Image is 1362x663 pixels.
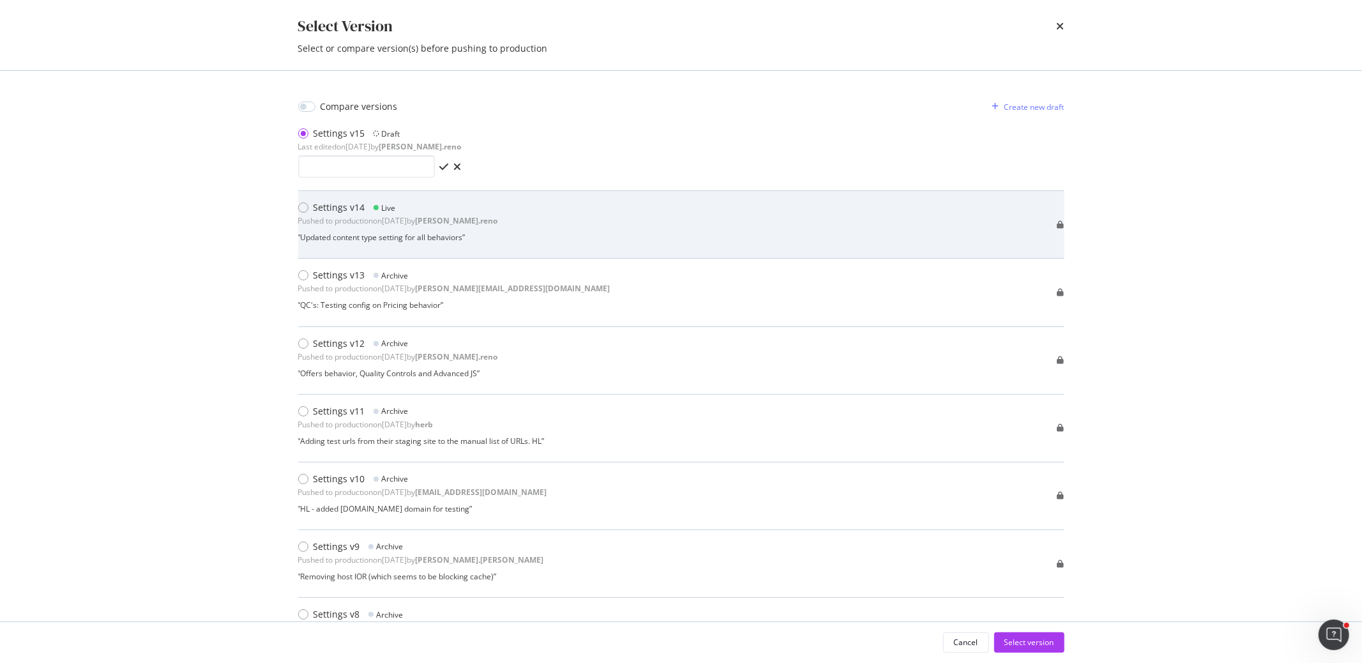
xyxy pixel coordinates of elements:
[994,632,1064,653] button: Select version
[314,337,365,350] div: Settings v12
[454,162,462,172] div: times
[416,419,434,430] b: herb
[298,42,1064,55] div: Select or compare version(s) before pushing to production
[379,141,462,152] b: [PERSON_NAME].reno
[298,571,544,582] div: “ Removing host IOR (which seems to be blocking cache) ”
[314,540,360,553] div: Settings v9
[377,541,404,552] div: Archive
[314,405,365,418] div: Settings v11
[298,215,498,226] div: Pushed to production on [DATE] by
[382,406,409,416] div: Archive
[1004,102,1064,112] div: Create new draft
[1057,15,1064,37] div: times
[314,127,365,140] div: Settings v15
[943,632,989,653] button: Cancel
[314,473,365,485] div: Settings v10
[382,473,409,484] div: Archive
[298,419,434,430] div: Pushed to production on [DATE] by
[416,215,498,226] b: [PERSON_NAME].reno
[298,141,462,152] div: Last edited on [DATE] by
[298,300,610,310] div: “ QC's: Testing config on Pricing behavior ”
[321,100,398,113] div: Compare versions
[314,269,365,282] div: Settings v13
[954,637,978,648] div: Cancel
[416,283,610,294] b: [PERSON_NAME][EMAIL_ADDRESS][DOMAIN_NAME]
[382,128,400,139] div: Draft
[298,487,547,498] div: Pushed to production on [DATE] by
[314,608,360,621] div: Settings v8
[298,283,610,294] div: Pushed to production on [DATE] by
[298,503,547,514] div: “ HL - added [DOMAIN_NAME] domain for testing ”
[416,351,498,362] b: [PERSON_NAME].reno
[298,368,498,379] div: “ Offers behavior, Quality Controls and Advanced JS ”
[1319,620,1349,650] iframe: Intercom live chat
[382,270,409,281] div: Archive
[298,351,498,362] div: Pushed to production on [DATE] by
[416,487,547,498] b: [EMAIL_ADDRESS][DOMAIN_NAME]
[382,338,409,349] div: Archive
[298,436,545,446] div: “ Adding test urls from their staging site to the manual list of URLs. HL ”
[298,554,544,565] div: Pushed to production on [DATE] by
[440,162,449,172] div: check
[298,232,498,243] div: “ Updated content type setting for all behaviors ”
[314,201,365,214] div: Settings v14
[987,96,1064,117] button: Create new draft
[298,15,393,37] div: Select Version
[382,202,396,213] div: Live
[377,609,404,620] div: Archive
[1004,637,1054,648] div: Select version
[416,554,544,565] b: [PERSON_NAME].[PERSON_NAME]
